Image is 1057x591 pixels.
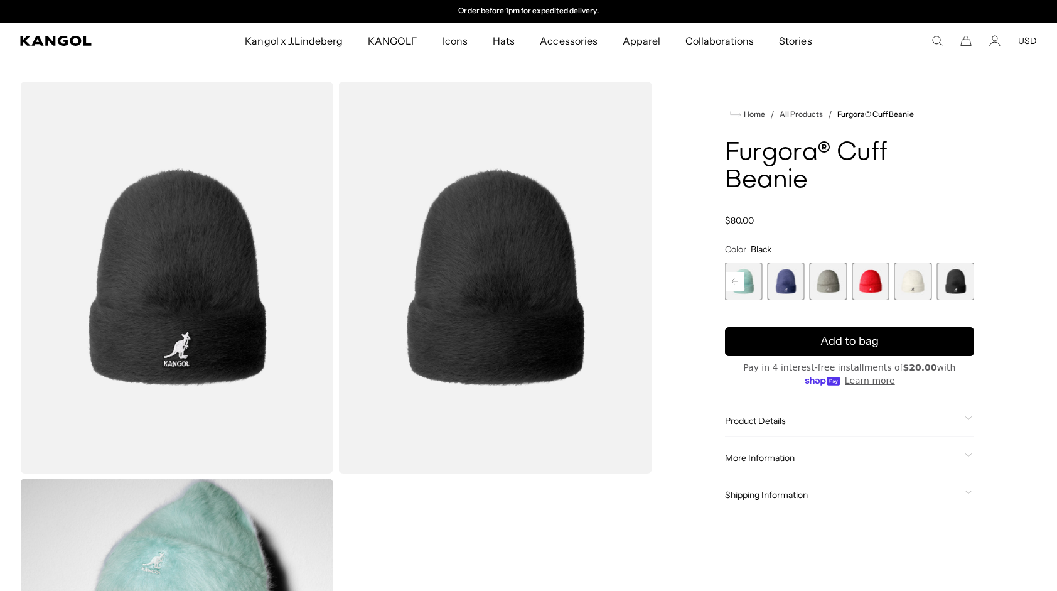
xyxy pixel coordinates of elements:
[725,489,960,501] span: Shipping Information
[338,82,652,474] img: color-black
[766,23,824,59] a: Stories
[540,23,597,59] span: Accessories
[936,263,974,300] div: 7 of 7
[443,23,468,59] span: Icons
[960,35,972,46] button: Cart
[527,23,609,59] a: Accessories
[399,6,658,16] div: 2 of 2
[725,139,975,195] h1: Furgora® Cuff Beanie
[823,107,832,122] li: /
[610,23,673,59] a: Apparel
[725,244,746,255] span: Color
[355,23,430,59] a: KANGOLF
[837,110,914,119] a: Furgora® Cuff Beanie
[232,23,355,59] a: Kangol x J.Lindeberg
[894,263,932,300] div: 6 of 7
[1018,35,1037,46] button: USD
[725,415,960,426] span: Product Details
[685,23,754,59] span: Collaborations
[725,215,754,226] span: $80.00
[725,327,975,356] button: Add to bag
[852,263,889,300] label: Scarlet
[245,23,343,59] span: Kangol x J.Lindeberg
[931,35,943,46] summary: Search here
[430,23,480,59] a: Icons
[767,263,805,300] label: Hazy Indigo
[725,107,975,122] nav: breadcrumbs
[767,263,805,300] div: 3 of 7
[989,35,1001,46] a: Account
[20,82,333,474] img: color-black
[368,23,417,59] span: KANGOLF
[493,23,515,59] span: Hats
[730,109,765,120] a: Home
[673,23,766,59] a: Collaborations
[779,23,812,59] span: Stories
[894,263,932,300] label: Ivory
[936,263,974,300] label: Black
[458,6,598,16] p: Order before 1pm for expedited delivery.
[725,263,763,300] div: 2 of 7
[852,263,889,300] div: 5 of 7
[820,333,879,350] span: Add to bag
[751,244,771,255] span: Black
[399,6,658,16] div: Announcement
[780,110,823,119] a: All Products
[725,263,763,300] label: Aquatic
[399,6,658,16] slideshow-component: Announcement bar
[810,263,847,300] label: Warm Grey
[810,263,847,300] div: 4 of 7
[725,452,960,464] span: More Information
[741,110,765,119] span: Home
[480,23,527,59] a: Hats
[765,107,775,122] li: /
[623,23,660,59] span: Apparel
[20,36,162,46] a: Kangol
